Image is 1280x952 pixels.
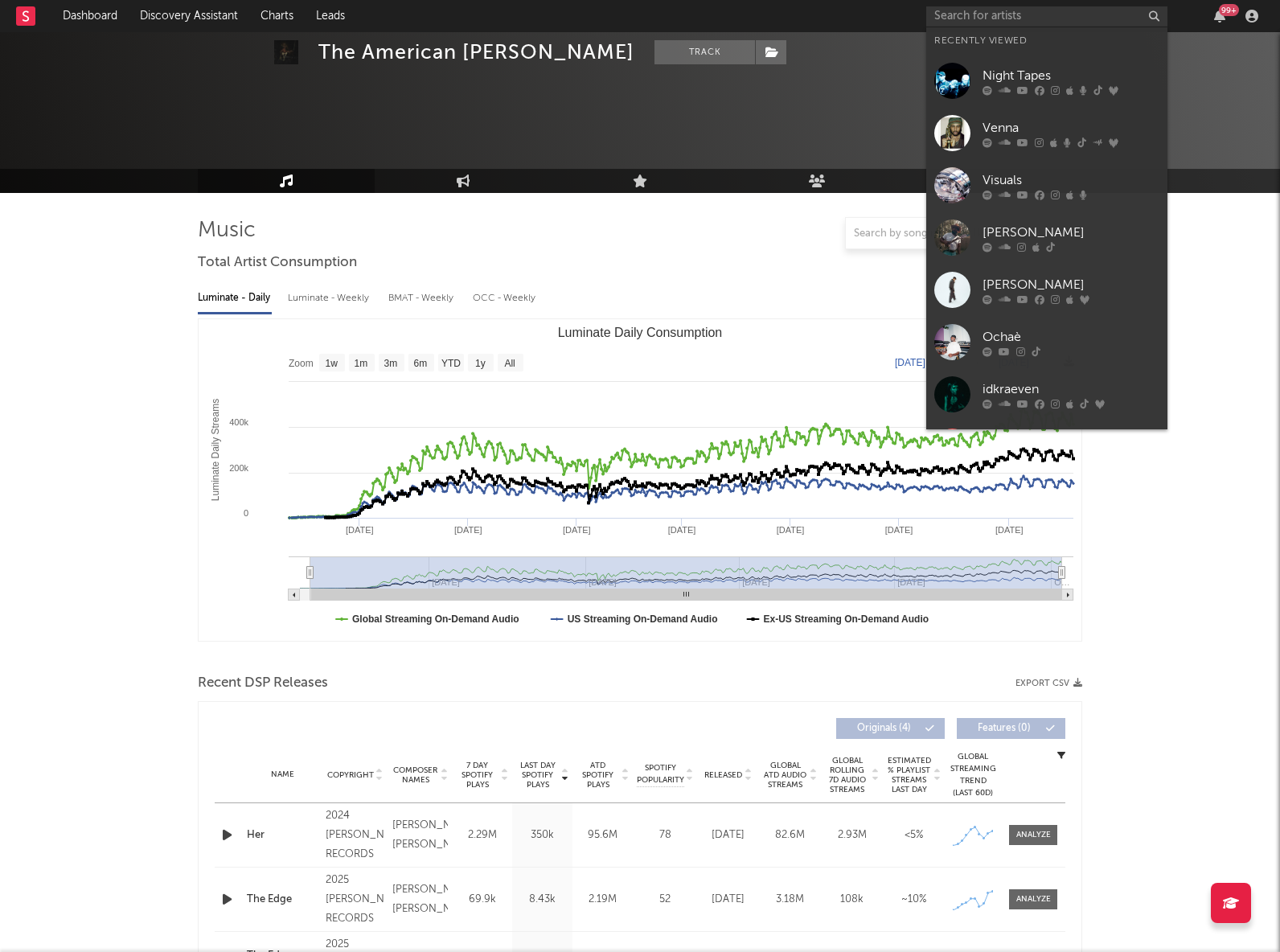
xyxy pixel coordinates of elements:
[926,55,1167,107] a: Night Tapes
[198,285,272,312] div: Luminate - Daily
[563,525,591,535] text: [DATE]
[887,827,941,843] div: <5%
[934,31,1159,51] div: Recently Viewed
[825,892,879,908] div: 108k
[392,880,448,919] div: [PERSON_NAME] [PERSON_NAME]
[504,358,515,369] text: All
[957,718,1065,739] button: Features(0)
[327,770,374,780] span: Copyright
[352,613,519,625] text: Global Streaming On-Demand Audio
[701,892,755,908] div: [DATE]
[516,761,559,790] span: Last Day Spotify Plays
[885,525,913,535] text: [DATE]
[456,827,508,843] div: 2.29M
[441,358,461,369] text: YTD
[637,762,684,786] span: Spotify Popularity
[926,159,1167,211] a: Visuals
[326,358,338,369] text: 1w
[473,285,537,312] div: OCC - Weekly
[210,399,221,501] text: Luminate Daily Streams
[637,827,693,843] div: 78
[384,358,398,369] text: 3m
[388,285,457,312] div: BMAT - Weekly
[247,769,318,781] div: Name
[983,275,1159,294] div: [PERSON_NAME]
[558,326,723,339] text: Luminate Daily Consumption
[983,118,1159,137] div: Venna
[199,319,1081,641] svg: Luminate Daily Consumption
[414,358,428,369] text: 6m
[1015,679,1082,688] button: Export CSV
[392,765,438,785] span: Composer Names
[763,761,807,790] span: Global ATD Audio Streams
[895,357,925,368] text: [DATE]
[244,508,248,518] text: 0
[475,358,486,369] text: 1y
[346,525,374,535] text: [DATE]
[983,223,1159,242] div: [PERSON_NAME]
[926,316,1167,368] a: Ochaè
[247,892,318,908] a: The Edge
[1054,577,1070,587] text: O…
[764,613,929,625] text: Ex-US Streaming On-Demand Audio
[568,613,718,625] text: US Streaming On-Demand Audio
[887,756,931,794] span: Estimated % Playlist Streams Last Day
[777,525,805,535] text: [DATE]
[825,756,869,794] span: Global Rolling 7D Audio Streams
[288,285,372,312] div: Luminate - Weekly
[847,724,921,733] span: Originals ( 4 )
[229,463,248,473] text: 200k
[198,253,357,273] span: Total Artist Consumption
[318,40,634,64] div: The American [PERSON_NAME]
[949,751,997,799] div: Global Streaming Trend (Last 60D)
[668,525,696,535] text: [DATE]
[926,211,1167,264] a: [PERSON_NAME]
[967,724,1041,733] span: Features ( 0 )
[995,525,1024,535] text: [DATE]
[229,417,248,427] text: 400k
[516,892,568,908] div: 8.43k
[825,827,879,843] div: 2.93M
[704,770,742,780] span: Released
[456,892,508,908] div: 69.9k
[763,827,817,843] div: 82.6M
[926,421,1167,473] a: [PERSON_NAME]
[1214,10,1225,23] button: 99+
[983,380,1159,399] div: idkraeven
[198,674,328,693] span: Recent DSP Releases
[516,827,568,843] div: 350k
[701,827,755,843] div: [DATE]
[846,228,1015,240] input: Search by song name or URL
[392,816,448,855] div: [PERSON_NAME] [PERSON_NAME]
[887,892,941,908] div: ~ 10 %
[926,107,1167,159] a: Venna
[454,525,482,535] text: [DATE]
[983,66,1159,85] div: Night Tapes
[289,358,314,369] text: Zoom
[247,827,318,843] a: Her
[983,327,1159,347] div: Ochaè
[456,761,498,790] span: 7 Day Spotify Plays
[326,871,384,929] div: 2025 [PERSON_NAME] RECORDS
[836,718,945,739] button: Originals(4)
[763,892,817,908] div: 3.18M
[576,827,629,843] div: 95.6M
[926,6,1167,27] input: Search for artists
[983,170,1159,190] div: Visuals
[654,40,755,64] button: Track
[576,761,619,790] span: ATD Spotify Plays
[926,264,1167,316] a: [PERSON_NAME]
[926,368,1167,421] a: idkraeven
[637,892,693,908] div: 52
[326,806,384,864] div: 2024 [PERSON_NAME] RECORDS
[576,892,629,908] div: 2.19M
[355,358,368,369] text: 1m
[1219,4,1239,16] div: 99 +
